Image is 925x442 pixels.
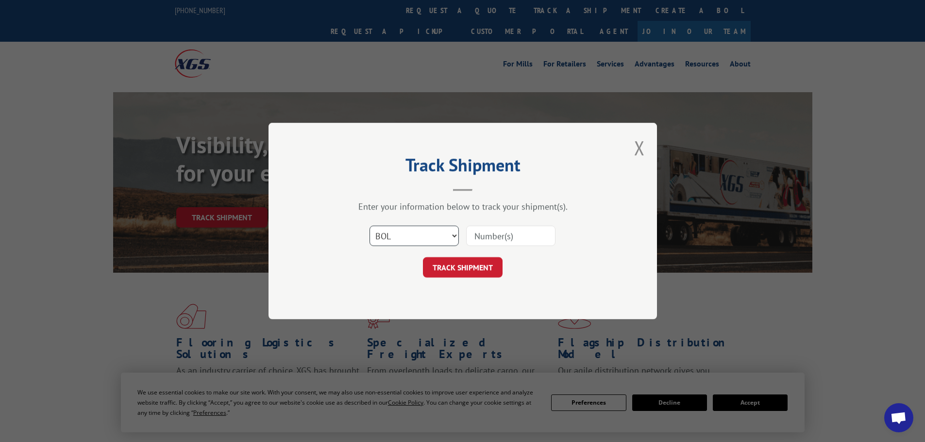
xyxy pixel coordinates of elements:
div: Enter your information below to track your shipment(s). [317,201,608,212]
div: Open chat [884,403,913,432]
h2: Track Shipment [317,158,608,177]
button: TRACK SHIPMENT [423,257,503,278]
input: Number(s) [466,226,555,246]
button: Close modal [634,135,645,161]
